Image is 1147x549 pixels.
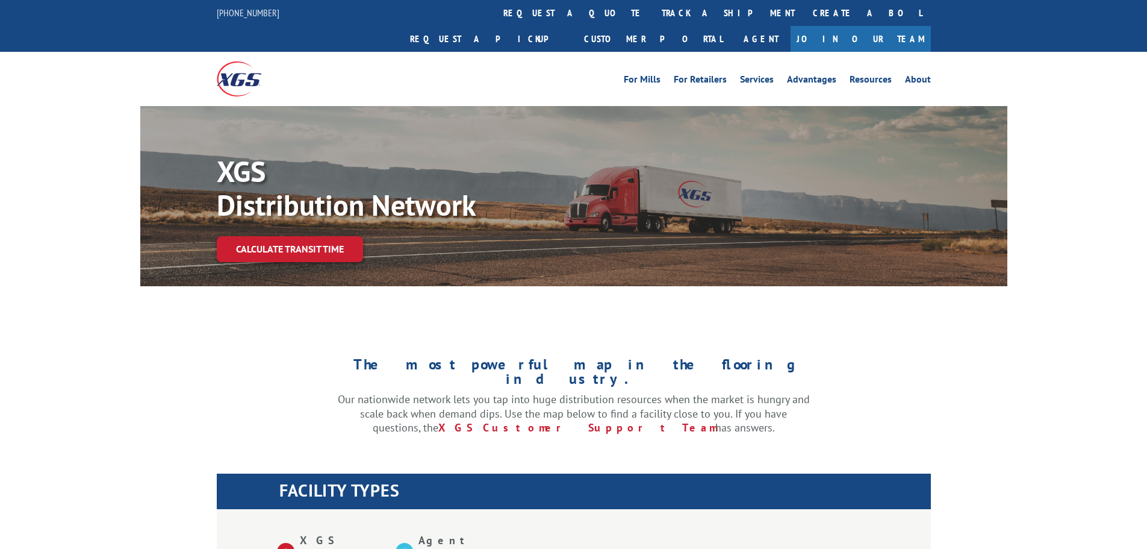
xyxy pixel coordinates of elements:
[905,75,931,88] a: About
[279,482,931,505] h1: FACILITY TYPES
[787,75,836,88] a: Advantages
[791,26,931,52] a: Join Our Team
[575,26,732,52] a: Customer Portal
[740,75,774,88] a: Services
[217,236,363,262] a: Calculate transit time
[624,75,661,88] a: For Mills
[217,7,279,19] a: [PHONE_NUMBER]
[732,26,791,52] a: Agent
[338,392,810,435] p: Our nationwide network lets you tap into huge distribution resources when the market is hungry an...
[674,75,727,88] a: For Retailers
[438,421,715,434] a: XGS Customer Support Team
[401,26,575,52] a: Request a pickup
[217,154,578,222] p: XGS Distribution Network
[338,357,810,392] h1: The most powerful map in the flooring industry.
[850,75,892,88] a: Resources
